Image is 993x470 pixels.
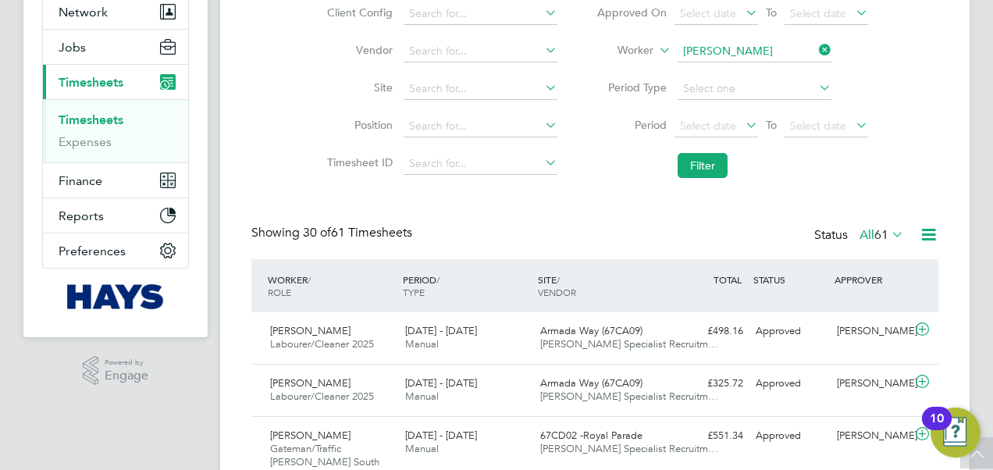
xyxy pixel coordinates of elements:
div: Approved [749,371,831,397]
span: Preferences [59,244,126,258]
input: Search for... [404,116,557,137]
div: £325.72 [668,371,749,397]
span: Jobs [59,40,86,55]
span: [PERSON_NAME] [270,429,351,442]
span: 61 Timesheets [303,225,412,240]
label: Site [322,80,393,94]
span: Manual [405,442,439,455]
span: Finance [59,173,102,188]
button: Reports [43,198,188,233]
span: Armada Way (67CA09) [540,324,642,337]
div: Status [814,225,907,247]
span: VENDOR [538,286,576,298]
div: SITE [534,265,669,306]
div: PERIOD [399,265,534,306]
span: / [436,273,440,286]
button: Preferences [43,233,188,268]
span: Network [59,5,108,20]
span: [PERSON_NAME] Specialist Recruitm… [540,442,718,455]
span: Reports [59,208,104,223]
span: Labourer/Cleaner 2025 [270,337,374,351]
span: Armada Way (67CA09) [540,376,642,390]
input: Search for... [404,41,557,62]
input: Search for... [404,78,557,100]
span: Engage [105,369,148,383]
div: APPROVER [831,265,912,294]
span: TOTAL [714,273,742,286]
span: / [557,273,560,286]
span: Select date [790,119,846,133]
div: Approved [749,319,831,344]
span: Select date [680,6,736,20]
span: 67CD02 -Royal Parade [540,429,642,442]
span: 30 of [303,225,331,240]
div: WORKER [264,265,399,306]
div: [PERSON_NAME] [831,371,912,397]
img: hays-logo-retina.png [67,284,165,309]
a: Timesheets [59,112,123,127]
span: [PERSON_NAME] Specialist Recruitm… [540,337,718,351]
span: / [308,273,311,286]
span: To [761,115,781,135]
label: Worker [583,43,653,59]
div: Approved [749,423,831,449]
input: Search for... [404,153,557,175]
label: All [860,227,904,243]
div: STATUS [749,265,831,294]
label: Position [322,118,393,132]
button: Timesheets [43,65,188,99]
label: Vendor [322,43,393,57]
a: Powered byEngage [83,356,149,386]
button: Open Resource Center, 10 new notifications [931,408,981,458]
span: [PERSON_NAME] [270,376,351,390]
span: [DATE] - [DATE] [405,429,477,442]
span: Manual [405,390,439,403]
a: Go to home page [42,284,189,309]
span: Manual [405,337,439,351]
div: 10 [930,418,944,439]
span: [DATE] - [DATE] [405,376,477,390]
a: Expenses [59,134,112,149]
span: TYPE [403,286,425,298]
span: Select date [790,6,846,20]
div: £498.16 [668,319,749,344]
span: [PERSON_NAME] Specialist Recruitm… [540,390,718,403]
span: Select date [680,119,736,133]
label: Period Type [596,80,667,94]
input: Search for... [678,41,831,62]
span: [PERSON_NAME] [270,324,351,337]
span: Timesheets [59,75,123,90]
span: Powered by [105,356,148,369]
label: Period [596,118,667,132]
div: [PERSON_NAME] [831,319,912,344]
div: £551.34 [668,423,749,449]
label: Client Config [322,5,393,20]
button: Finance [43,163,188,198]
span: ROLE [268,286,291,298]
span: To [761,2,781,23]
input: Search for... [404,3,557,25]
input: Select one [678,78,831,100]
div: Timesheets [43,99,188,162]
span: [DATE] - [DATE] [405,324,477,337]
button: Jobs [43,30,188,64]
label: Approved On [596,5,667,20]
label: Timesheet ID [322,155,393,169]
button: Filter [678,153,728,178]
span: 61 [874,227,888,243]
div: Showing [251,225,415,241]
span: Labourer/Cleaner 2025 [270,390,374,403]
div: [PERSON_NAME] [831,423,912,449]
